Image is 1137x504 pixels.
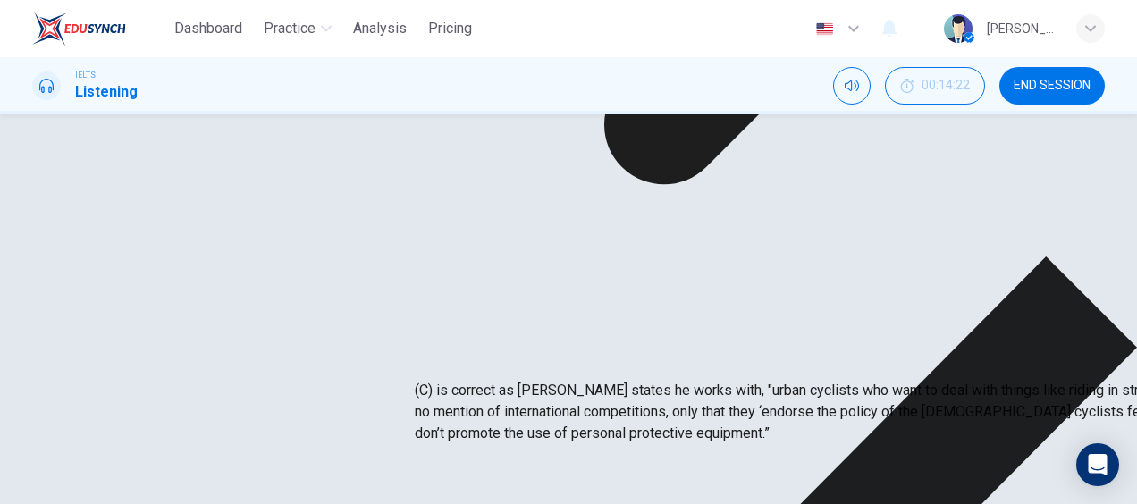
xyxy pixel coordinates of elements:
[922,79,970,93] span: 00:14:22
[353,18,407,39] span: Analysis
[944,14,973,43] img: Profile picture
[174,18,242,39] span: Dashboard
[75,81,138,103] h1: Listening
[885,67,985,105] div: Hide
[833,67,871,105] div: Mute
[1076,443,1119,486] div: Open Intercom Messenger
[264,18,316,39] span: Practice
[987,18,1055,39] div: [PERSON_NAME]
[428,18,472,39] span: Pricing
[32,11,126,46] img: EduSynch logo
[813,22,836,36] img: en
[75,69,96,81] span: IELTS
[1014,79,1091,93] span: END SESSION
